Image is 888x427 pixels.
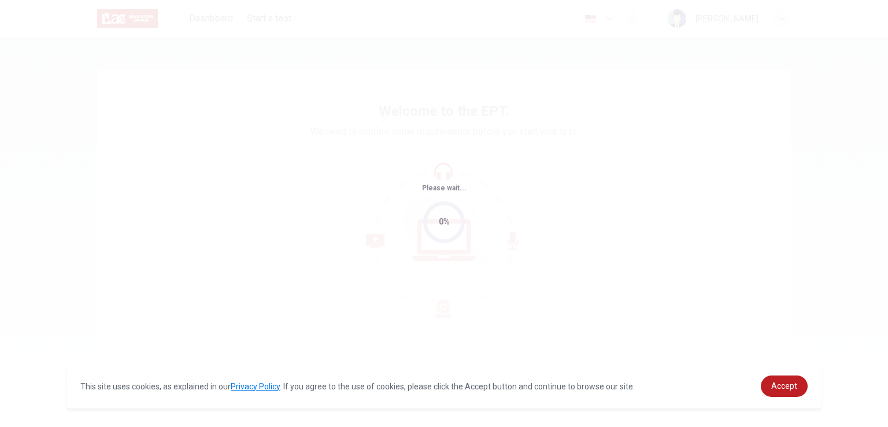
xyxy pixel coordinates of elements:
[422,184,467,192] span: Please wait...
[80,382,635,391] span: This site uses cookies, as explained in our . If you agree to the use of cookies, please click th...
[439,215,450,229] div: 0%
[761,376,808,397] a: dismiss cookie message
[231,382,280,391] a: Privacy Policy
[66,364,822,408] div: cookieconsent
[771,381,797,391] span: Accept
